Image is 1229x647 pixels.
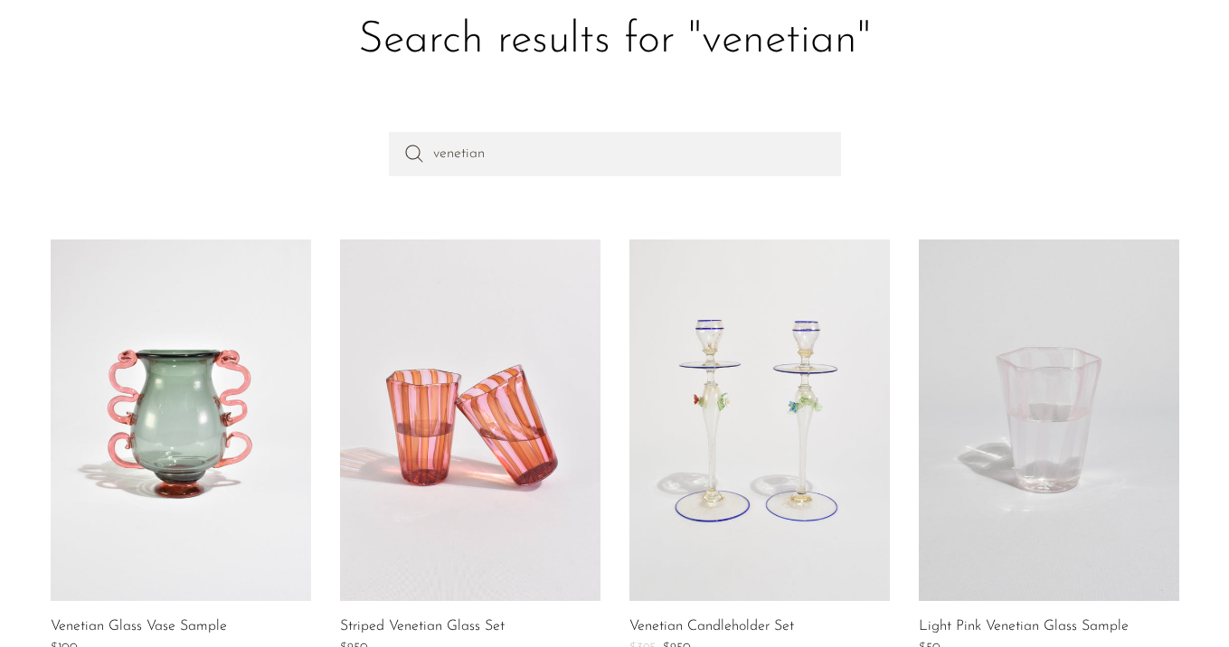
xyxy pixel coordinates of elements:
a: Striped Venetian Glass Set [340,619,505,635]
a: Venetian Candleholder Set [629,619,794,635]
a: Light Pink Venetian Glass Sample [919,619,1129,635]
h1: Search results for "venetian" [65,13,1165,69]
a: Venetian Glass Vase Sample [51,619,227,635]
input: Perform a search [389,132,841,175]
